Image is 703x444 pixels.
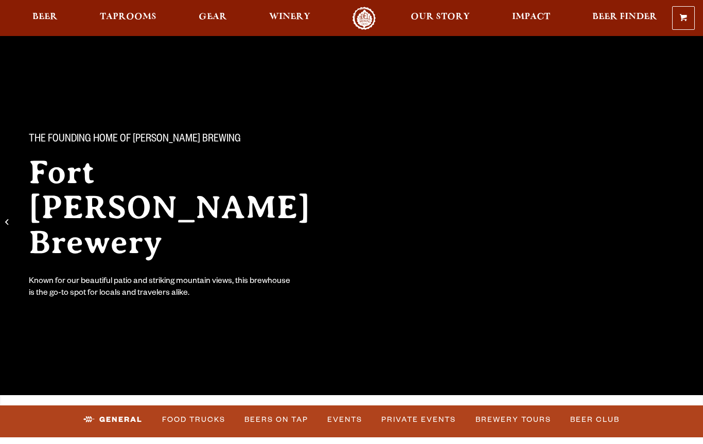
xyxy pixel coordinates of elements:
span: Taprooms [100,13,156,21]
a: Gear [192,7,234,30]
a: Beer Club [566,408,624,432]
a: General [79,408,147,432]
span: Winery [269,13,310,21]
a: Taprooms [93,7,163,30]
span: Impact [512,13,550,21]
h2: Fort [PERSON_NAME] Brewery [29,155,350,260]
a: Odell Home [345,7,383,30]
a: Impact [505,7,557,30]
span: Beer Finder [592,13,657,21]
div: Known for our beautiful patio and striking mountain views, this brewhouse is the go-to spot for l... [29,276,292,300]
a: Our Story [404,7,477,30]
a: Beer Finder [586,7,664,30]
a: Beers on Tap [240,408,312,432]
span: Gear [199,13,227,21]
a: Food Trucks [158,408,230,432]
span: The Founding Home of [PERSON_NAME] Brewing [29,133,241,147]
a: Winery [262,7,317,30]
a: Events [323,408,366,432]
a: Brewery Tours [471,408,555,432]
span: Beer [32,13,58,21]
a: Beer [26,7,64,30]
span: Our Story [411,13,470,21]
a: Private Events [377,408,460,432]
